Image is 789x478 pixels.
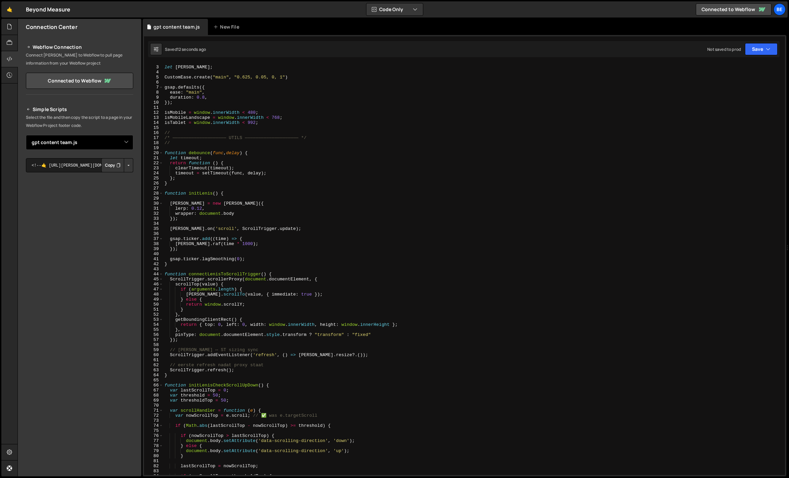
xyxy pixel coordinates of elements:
div: 6 [144,80,163,85]
div: 29 [144,196,163,201]
div: 3 [144,65,163,70]
div: 37 [144,236,163,241]
div: 70 [144,403,163,408]
div: 64 [144,373,163,378]
a: Connected to Webflow [696,3,772,15]
a: Be [774,3,786,15]
div: 9 [144,95,163,100]
h2: Connection Center [26,23,77,31]
div: 38 [144,241,163,246]
div: 46 [144,282,163,287]
div: 11 [144,105,163,110]
div: 39 [144,246,163,251]
textarea: <!--🤙 [URL][PERSON_NAME][DOMAIN_NAME]> <script>document.addEventListener("DOMContentLoaded", func... [26,158,133,172]
button: Save [745,43,778,55]
div: 43 [144,267,163,272]
div: 71 [144,408,163,413]
div: 73 [144,418,163,423]
div: 60 [144,352,163,357]
div: 51 [144,307,163,312]
div: 41 [144,257,163,262]
h2: Simple Scripts [26,105,133,113]
div: 62 [144,363,163,368]
p: Select the file and then copy the script to a page in your Webflow Project footer code. [26,113,133,130]
div: Saved [165,46,206,52]
div: 80 [144,453,163,458]
div: Button group with nested dropdown [101,158,133,172]
button: Code Only [366,3,423,15]
div: 83 [144,469,163,474]
div: 53 [144,317,163,322]
div: 5 [144,75,163,80]
button: Copy [101,158,124,172]
div: 75 [144,428,163,433]
div: 56 [144,332,163,337]
div: 82 [144,464,163,469]
div: 30 [144,201,163,206]
div: Not saved to prod [707,46,741,52]
div: 21 [144,156,163,161]
div: 47 [144,287,163,292]
a: 🤙 [1,1,18,18]
div: 17 [144,135,163,140]
div: 13 [144,115,163,120]
iframe: YouTube video player [26,183,134,244]
div: 14 [144,120,163,125]
div: 67 [144,388,163,393]
div: 27 [144,186,163,191]
div: 15 [144,125,163,130]
div: Beyond Measure [26,5,70,13]
div: 48 [144,292,163,297]
div: 54 [144,322,163,327]
div: 58 [144,342,163,347]
div: 79 [144,448,163,453]
div: 40 [144,251,163,257]
div: 22 [144,161,163,166]
div: 76 [144,433,163,438]
div: 26 [144,181,163,186]
div: 12 seconds ago [177,46,206,52]
div: 20 [144,150,163,156]
iframe: YouTube video player [26,248,134,309]
a: Connected to Webflow [26,73,133,89]
div: 57 [144,337,163,342]
div: 34 [144,221,163,226]
div: 7 [144,85,163,90]
div: 65 [144,378,163,383]
div: 52 [144,312,163,317]
div: 63 [144,368,163,373]
div: 36 [144,231,163,236]
div: 19 [144,145,163,150]
div: 49 [144,297,163,302]
div: 28 [144,191,163,196]
p: Connect [PERSON_NAME] to Webflow to pull page information from your Webflow project [26,51,133,67]
div: 72 [144,413,163,418]
div: 35 [144,226,163,231]
div: 12 [144,110,163,115]
div: 16 [144,130,163,135]
h2: Webflow Connection [26,43,133,51]
div: gpt content team.js [153,24,200,30]
div: 32 [144,211,163,216]
div: 4 [144,70,163,75]
div: New File [213,24,242,30]
div: 78 [144,443,163,448]
div: 66 [144,383,163,388]
div: 69 [144,398,163,403]
div: 24 [144,171,163,176]
div: 61 [144,357,163,363]
div: 42 [144,262,163,267]
div: 31 [144,206,163,211]
div: 50 [144,302,163,307]
div: 33 [144,216,163,221]
div: 77 [144,438,163,443]
div: 23 [144,166,163,171]
div: 45 [144,277,163,282]
div: 55 [144,327,163,332]
div: 18 [144,140,163,145]
div: 10 [144,100,163,105]
div: 44 [144,272,163,277]
div: 68 [144,393,163,398]
div: 25 [144,176,163,181]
